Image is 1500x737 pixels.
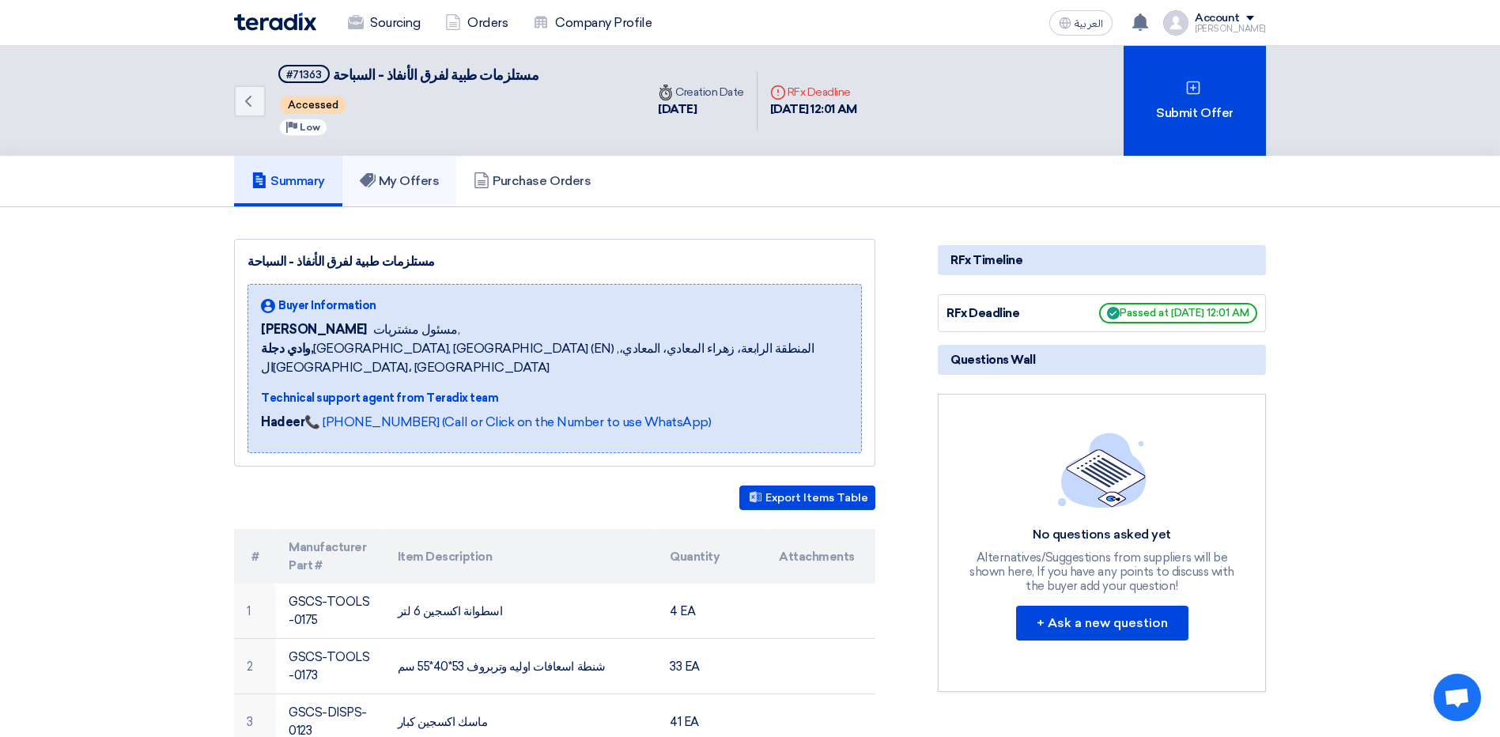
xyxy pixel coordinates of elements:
div: No questions asked yet [968,527,1237,543]
span: مسئول مشتريات, [373,320,459,339]
div: مستلزمات طبية لفرق الأنفاذ - السباحة [247,252,862,271]
h5: My Offers [360,173,440,189]
a: 📞 [PHONE_NUMBER] (Call or Click on the Number to use WhatsApp) [304,414,711,429]
b: وادي دجلة, [261,341,313,356]
button: Export Items Table [739,486,875,510]
h5: Summary [251,173,325,189]
div: Technical support agent from Teradix team [261,390,848,406]
div: [PERSON_NAME] [1195,25,1266,33]
div: Alternatives/Suggestions from suppliers will be shown here, If you have any points to discuss wit... [968,550,1237,593]
a: Summary [234,156,342,206]
span: [GEOGRAPHIC_DATA], [GEOGRAPHIC_DATA] (EN) ,المنطقة الرابعة، زهراء المعادي، المعادي، ال[GEOGRAPHIC... [261,339,848,377]
button: + Ask a new question [1016,606,1188,641]
td: 4 EA [657,584,766,639]
img: Teradix logo [234,13,316,31]
a: Company Profile [520,6,664,40]
div: Submit Offer [1124,46,1266,156]
span: مستلزمات طبية لفرق الأنفاذ - السباحة [333,66,539,84]
div: Account [1195,12,1240,25]
img: profile_test.png [1163,10,1188,36]
div: [DATE] 12:01 AM [770,100,857,119]
span: العربية [1075,18,1103,29]
td: 2 [234,639,276,694]
th: Item Description [385,529,658,584]
td: 1 [234,584,276,639]
strong: Hadeer [261,414,304,429]
th: # [234,529,276,584]
span: Passed at [DATE] 12:01 AM [1099,303,1257,323]
div: RFx Timeline [938,245,1266,275]
td: GSCS-TOOLS-0173 [276,639,385,694]
img: empty_state_list.svg [1058,433,1147,507]
span: [PERSON_NAME] [261,320,367,339]
div: RFx Deadline [770,84,857,100]
a: Sourcing [335,6,433,40]
span: Accessed [280,96,346,114]
th: Attachments [766,529,875,584]
td: GSCS-TOOLS-0175 [276,584,385,639]
a: Purchase Orders [456,156,608,206]
div: Open chat [1434,674,1481,721]
div: [DATE] [658,100,744,119]
span: Low [300,122,320,133]
th: Manufacturer Part # [276,529,385,584]
a: My Offers [342,156,457,206]
div: Creation Date [658,84,744,100]
button: العربية [1049,10,1113,36]
h5: مستلزمات طبية لفرق الأنفاذ - السباحة [278,65,538,85]
a: Orders [433,6,520,40]
td: 33 EA [657,639,766,694]
span: Buyer Information [278,297,376,314]
div: RFx Deadline [946,304,1065,323]
span: Questions Wall [950,351,1035,368]
td: اسطوانة اكسجين 6 لتر [385,584,658,639]
td: شنطة اسعافات اوليه وتربروف 53*40*55 سم [385,639,658,694]
th: Quantity [657,529,766,584]
h5: Purchase Orders [474,173,591,189]
div: #71363 [286,70,322,80]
